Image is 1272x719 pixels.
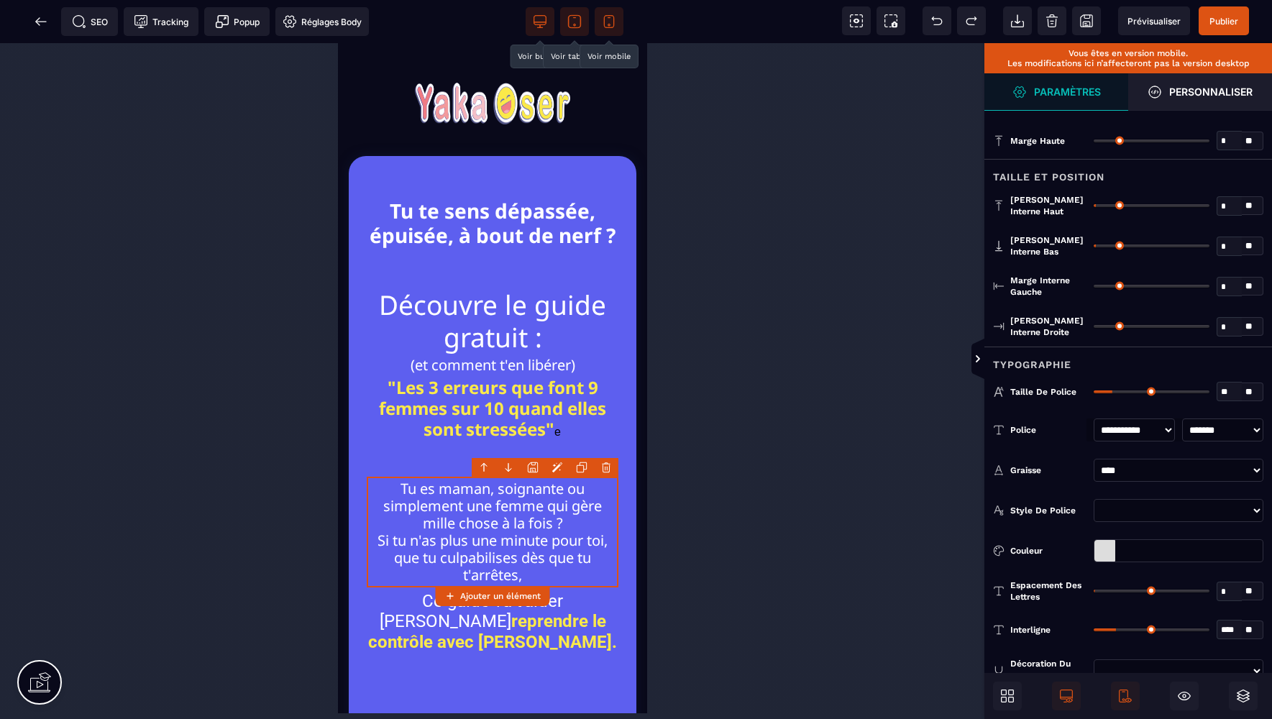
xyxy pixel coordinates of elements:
[1010,386,1076,398] span: Taille de police
[992,48,1265,58] p: Vous êtes en version mobile.
[275,7,369,36] span: Favicon
[1169,86,1253,97] strong: Personnaliser
[1010,194,1086,217] span: [PERSON_NAME] interne haut
[1052,682,1081,710] span: Afficher le desktop
[1072,6,1101,35] span: Enregistrer
[992,58,1265,68] p: Les modifications ici n’affecteront pas la version desktop
[1010,463,1086,477] div: Graisse
[134,14,188,29] span: Tracking
[32,154,278,206] b: Tu te sens dépassée, épuisée, à bout de nerf ?
[73,312,237,331] span: (et comment t'en libérer)
[1209,16,1238,27] span: Publier
[1010,624,1051,636] span: Interligne
[1010,580,1086,603] span: Espacement des lettres
[1170,682,1199,710] span: Masquer le bloc
[1003,6,1032,35] span: Importer
[993,682,1022,710] span: Ouvrir les blocs
[124,7,198,36] span: Code de suivi
[27,7,55,36] span: Retour
[61,7,118,36] span: Métadata SEO
[1010,656,1086,685] div: Décoration du texte
[1010,234,1086,257] span: [PERSON_NAME] interne bas
[1034,86,1101,97] strong: Paramètres
[984,159,1272,186] div: Taille et position
[1229,682,1258,710] span: Ouvrir les calques
[283,14,362,29] span: Réglages Body
[1010,315,1086,338] span: [PERSON_NAME] interne droite
[923,6,951,35] span: Défaire
[460,591,541,601] strong: Ajouter un élément
[30,568,279,609] span: reprendre le contrôle avec [PERSON_NAME].
[435,586,549,606] button: Ajouter un élément
[595,7,623,36] span: Voir mobile
[842,6,871,35] span: Voir les composants
[984,338,999,381] span: Afficher les vues
[1010,544,1086,558] div: Couleur
[215,14,260,29] span: Popup
[1111,682,1140,710] span: Afficher le mobile
[41,243,268,311] span: Découvre le guide gratuit :
[72,14,108,29] span: SEO
[1199,6,1249,35] span: Enregistrer le contenu
[877,6,905,35] span: Capture d'écran
[1038,6,1066,35] span: Nettoyage
[526,7,554,36] span: Voir bureau
[1010,275,1086,298] span: Marge interne gauche
[957,6,986,35] span: Rétablir
[1010,423,1086,437] div: Police
[1128,73,1272,111] span: Ouvrir le gestionnaire de styles
[560,7,589,36] span: Voir tablette
[42,548,230,589] span: Ce guide va t'aider [PERSON_NAME]
[1010,503,1086,518] div: Style de police
[41,332,273,398] span: "Les 3 erreurs que font 9 femmes sur 10 quand elles sont stressées"
[204,7,270,36] span: Créer une alerte modale
[984,347,1272,373] div: Typographie
[1010,135,1065,147] span: Marge haute
[40,436,273,541] span: Tu es maman, soignante ou simplement une femme qui gère mille chose à la fois ? Si tu n'as plus u...
[984,73,1128,111] span: Ouvrir le gestionnaire de styles
[29,331,280,400] text: e
[1127,16,1181,27] span: Prévisualiser
[1118,6,1190,35] span: Aperçu
[77,40,232,81] img: Logo YakaOser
